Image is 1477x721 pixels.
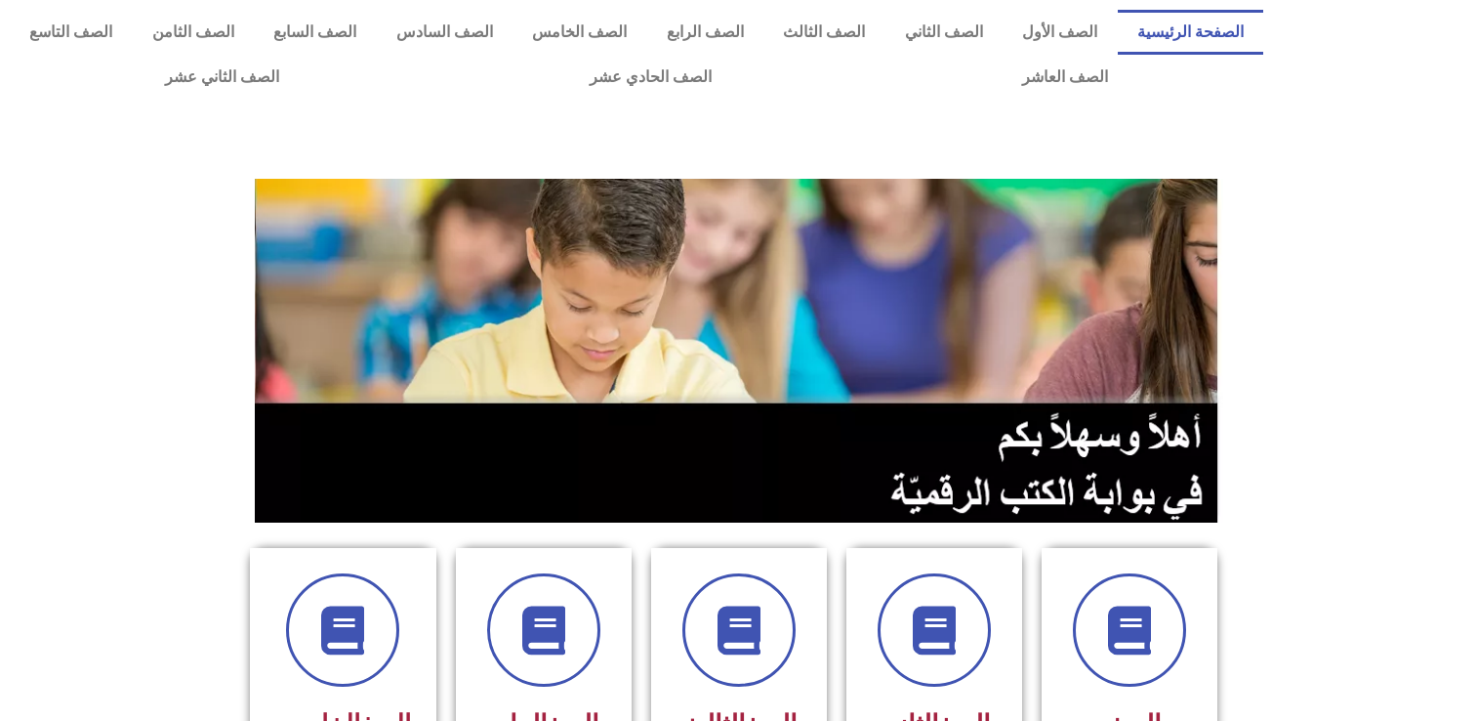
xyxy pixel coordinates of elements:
a: الصف التاسع [10,10,133,55]
a: الصفحة الرئيسية [1118,10,1264,55]
a: الصف الثامن [133,10,255,55]
a: الصف الثالث [763,10,885,55]
a: الصف الرابع [647,10,764,55]
a: الصف الثاني [885,10,1004,55]
a: الصف الخامس [513,10,647,55]
a: الصف العاشر [867,55,1263,100]
a: الصف السادس [377,10,513,55]
a: الصف الثاني عشر [10,55,434,100]
a: الصف الحادي عشر [434,55,867,100]
a: الصف السابع [254,10,377,55]
a: الصف الأول [1003,10,1118,55]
